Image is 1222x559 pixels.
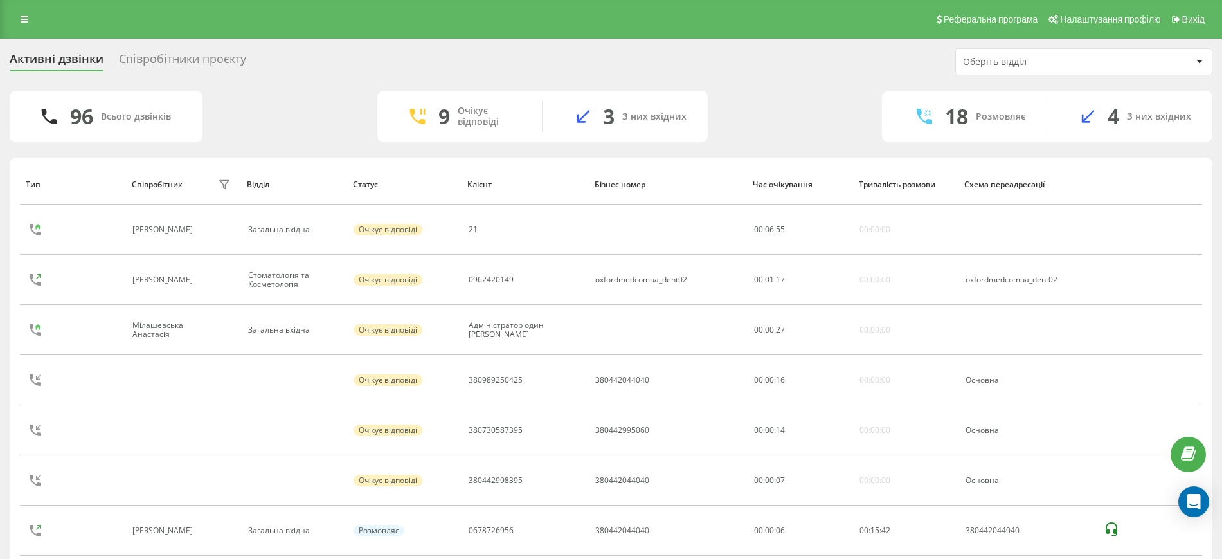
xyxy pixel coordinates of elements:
div: 380442998395 [469,476,523,485]
div: Тип [26,180,120,189]
div: 00:00:00 [859,376,890,385]
span: 00 [765,425,774,435]
div: 380442044040 [595,376,649,385]
div: 00:00:06 [754,526,845,535]
div: Співробітники проєкту [119,52,246,72]
span: 27 [776,324,785,335]
span: 07 [776,475,785,486]
div: Основна [966,476,1090,485]
span: 00 [765,324,774,335]
span: 00 [754,224,763,235]
span: 16 [776,374,785,385]
div: Статус [353,180,456,189]
div: : : [754,376,785,385]
div: 00:00:00 [859,426,890,435]
div: : : [754,325,785,334]
div: : : [754,426,785,435]
div: 96 [70,104,93,129]
span: Вихід [1182,14,1205,24]
div: Очікує відповіді [354,425,422,436]
div: Бізнес номер [595,180,741,189]
div: Розмовляє [976,111,1025,122]
span: 00 [859,525,868,536]
span: 00 [765,374,774,385]
div: 21 [469,225,478,234]
div: 4 [1108,104,1119,129]
span: 14 [776,425,785,435]
span: 06 [765,224,774,235]
div: Загальна вхідна [248,526,339,535]
span: 00 [754,274,763,285]
div: Очікує відповіді [354,224,422,235]
div: : : [754,476,785,485]
span: 00 [754,374,763,385]
div: Активні дзвінки [10,52,103,72]
div: Загальна вхідна [248,225,339,234]
div: Тривалість розмови [859,180,953,189]
div: Відділ [247,180,341,189]
div: Очікує відповіді [354,475,422,486]
div: 18 [945,104,968,129]
div: 0962420149 [469,275,514,284]
div: 380442044040 [595,526,649,535]
div: Очікує відповіді [354,324,422,336]
div: Очікує відповіді [354,274,422,286]
div: oxfordmedcomua_dent02 [966,275,1090,284]
div: Час очікування [753,180,847,189]
div: 0678726956 [469,526,514,535]
span: Реферальна програма [944,14,1038,24]
span: 00 [754,324,763,335]
div: Стоматологія та Косметологія [248,271,339,289]
div: 00:00:00 [859,225,890,234]
div: 380730587395 [469,426,523,435]
div: 00:00:00 [859,325,890,334]
div: [PERSON_NAME] [132,526,196,535]
div: Мілашевська Анастасія [132,321,215,340]
div: oxfordmedcomua_dent02 [595,275,687,284]
div: 380442044040 [966,526,1090,535]
span: 00 [754,425,763,435]
div: 00:00:00 [859,275,890,284]
div: Основна [966,376,1090,385]
div: Адміністратор один [PERSON_NAME] [469,321,567,340]
span: 42 [881,525,890,536]
div: 380989250425 [469,376,523,385]
span: 17 [776,274,785,285]
div: : : [754,275,785,284]
span: 00 [765,475,774,486]
span: 00 [754,475,763,486]
span: 55 [776,224,785,235]
div: Очікує відповіді [458,105,523,127]
div: Очікує відповіді [354,374,422,386]
div: Основна [966,426,1090,435]
div: 380442995060 [595,426,649,435]
div: Розмовляє [354,525,404,536]
span: 15 [870,525,879,536]
span: 01 [765,274,774,285]
div: 380442044040 [595,476,649,485]
div: Оберіть відділ [963,57,1117,68]
div: Загальна вхідна [248,325,339,334]
div: З них вхідних [1127,111,1191,122]
div: З них вхідних [622,111,687,122]
div: 3 [603,104,615,129]
div: Схема переадресації [964,180,1090,189]
div: 9 [438,104,450,129]
div: Клієнт [467,180,582,189]
div: 00:00:00 [859,476,890,485]
div: Open Intercom Messenger [1178,486,1209,517]
div: : : [859,526,890,535]
div: Всього дзвінків [101,111,171,122]
div: [PERSON_NAME] [132,225,196,234]
div: [PERSON_NAME] [132,275,196,284]
div: Співробітник [132,180,183,189]
span: Налаштування профілю [1060,14,1160,24]
div: : : [754,225,785,234]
